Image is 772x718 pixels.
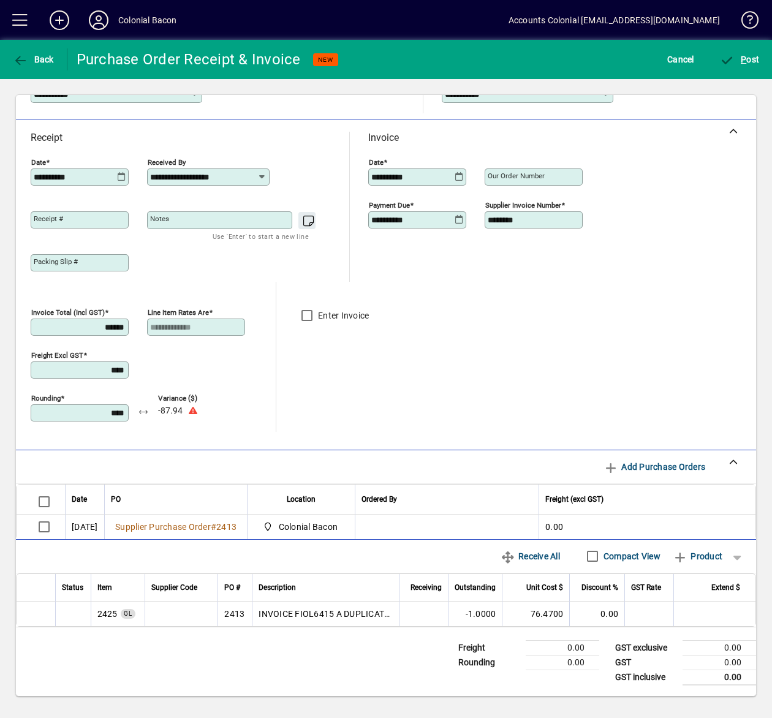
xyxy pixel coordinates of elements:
mat-label: Supplier invoice number [485,201,561,210]
span: 2413 [216,522,237,532]
mat-label: Payment due [369,201,410,210]
td: Freight [452,640,526,655]
div: Ordered By [361,493,532,506]
span: Date [72,493,87,506]
div: Accounts Colonial [EMAIL_ADDRESS][DOMAIN_NAME] [509,10,720,30]
mat-label: Line item rates are [148,308,209,317]
td: -1.0000 [448,602,502,626]
span: Discount % [581,581,618,594]
div: Freight (excl GST) [545,493,740,506]
span: Back [13,55,54,64]
label: Compact View [601,550,660,562]
td: INVOICE FIOL6415 A DUPLICATE CHARGE OF PALLETS FOR 3PL ALREADY CHARGED FOR 75, 76, 77, 78, 79 ON ... [252,602,399,626]
td: 0.00 [683,670,756,685]
mat-label: Received by [148,158,186,167]
span: ost [720,55,760,64]
td: [DATE] [65,515,104,539]
span: Unit Cost $ [526,581,563,594]
button: Add [40,9,79,31]
div: Purchase Order Receipt & Invoice [77,50,301,69]
span: Freight (excl GST) [545,493,604,506]
span: Receiving [411,581,442,594]
td: 2413 [218,602,252,626]
span: P [741,55,746,64]
span: Location [287,493,316,506]
span: 76.4700 [531,608,564,620]
div: Date [72,493,98,506]
a: Knowledge Base [732,2,757,42]
td: GST inclusive [609,670,683,685]
td: 0.00 [569,602,624,626]
td: Rounding [452,655,526,670]
span: GST Rate [631,581,661,594]
span: Supplier Purchase Order [115,522,211,532]
td: GST exclusive [609,640,683,655]
mat-label: Invoice Total (incl GST) [31,308,105,317]
div: Colonial Bacon [118,10,176,30]
td: 0.00 [526,655,599,670]
mat-hint: Use 'Enter' to start a new line [213,229,309,243]
button: Add Purchase Orders [599,456,710,478]
span: Add Purchase Orders [604,457,705,477]
span: Variance ($) [158,395,232,402]
td: 0.00 [526,640,599,655]
td: 0.00 [683,640,756,655]
mat-label: Date [369,158,384,167]
span: Colonial Bacon [279,521,338,533]
span: Description [259,581,296,594]
mat-label: Rounding [31,394,61,402]
span: Receive All [501,546,560,566]
span: PO [111,493,121,506]
mat-label: Notes [150,214,169,223]
span: Cancel [667,50,694,69]
mat-label: Date [31,158,46,167]
button: Cancel [664,48,697,70]
span: Product [673,546,722,566]
mat-label: Our order number [488,172,545,180]
span: Ordered By [361,493,397,506]
mat-label: Receipt # [34,214,63,223]
span: Status [62,581,83,594]
label: Enter Invoice [316,309,369,322]
span: # [211,522,216,532]
td: 0.00 [683,655,756,670]
span: Colonial Bacon [260,520,342,534]
mat-label: Packing Slip # [34,257,78,266]
a: Supplier Purchase Order#2413 [111,520,241,534]
mat-label: Freight excl GST [31,351,83,360]
span: Extend $ [711,581,740,594]
button: Profile [79,9,118,31]
button: Receive All [496,545,565,567]
button: Post [717,48,763,70]
span: Freight - Provida Freight [97,608,118,620]
button: Back [10,48,57,70]
span: Supplier Code [151,581,197,594]
td: GST [609,655,683,670]
span: Item [97,581,112,594]
span: GL [124,610,132,617]
span: Outstanding [455,581,496,594]
span: PO # [224,581,240,594]
button: Product [667,545,728,567]
span: NEW [318,56,333,64]
td: 0.00 [539,515,755,539]
div: PO [111,493,241,506]
span: -87.94 [158,406,183,416]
